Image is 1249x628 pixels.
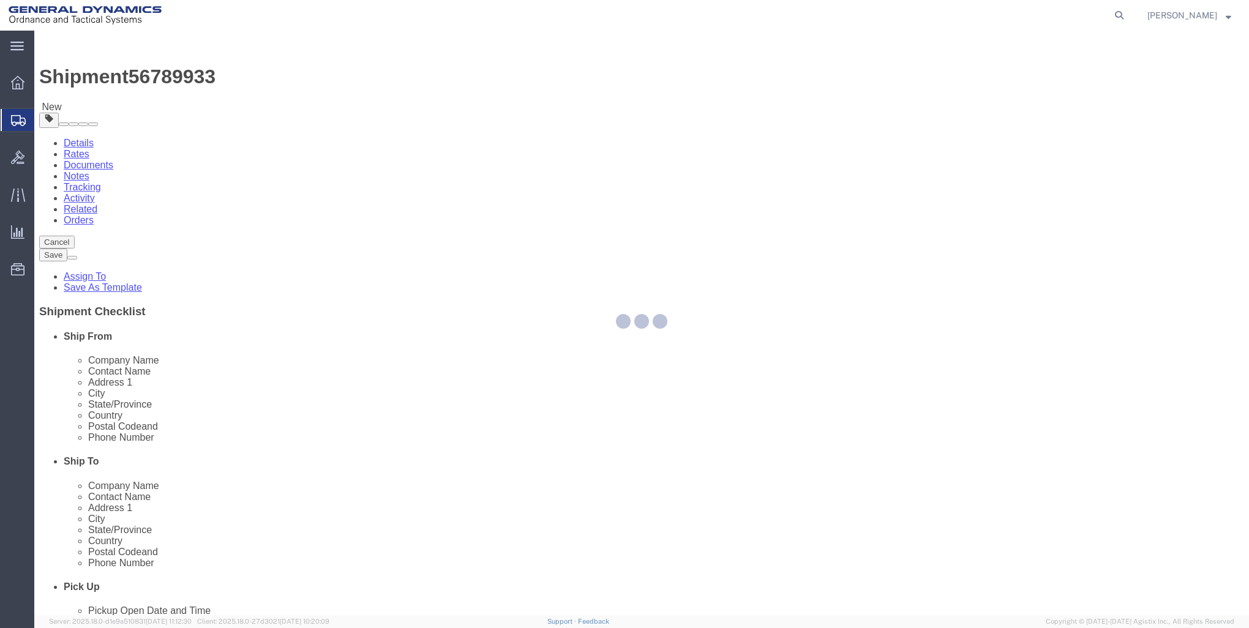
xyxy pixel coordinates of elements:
span: Server: 2025.18.0-d1e9a510831 [49,618,192,625]
a: Support [547,618,578,625]
img: logo [9,6,162,24]
span: [DATE] 10:20:09 [280,618,329,625]
a: Feedback [578,618,609,625]
span: Client: 2025.18.0-27d3021 [197,618,329,625]
span: [DATE] 11:12:30 [146,618,192,625]
span: Copyright © [DATE]-[DATE] Agistix Inc., All Rights Reserved [1046,616,1234,627]
span: Sharon Dinterman [1147,9,1217,22]
button: [PERSON_NAME] [1147,8,1232,23]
